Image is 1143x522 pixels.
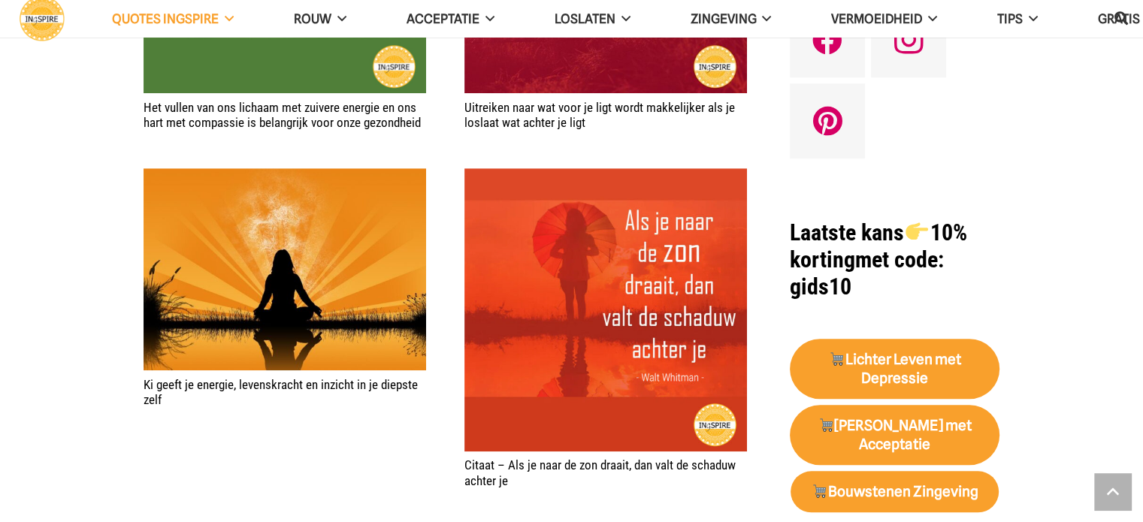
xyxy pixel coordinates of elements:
img: Positieve spreuk: Als je naar de zon draait, dan valt de schaduw achter je [464,168,747,451]
a: Het vullen van ons lichaam met zuivere energie en ons hart met compassie is belangrijk voor onze ... [144,100,421,130]
span: TIPS [997,11,1023,26]
strong: [PERSON_NAME] met Acceptatie [818,417,972,453]
a: Terug naar top [1094,473,1132,511]
img: Ki / Qi: levensenergie levenskracht ingespire [144,168,426,370]
a: Uitreiken naar wat voor je ligt wordt makkelijker als je loslaat wat achter je ligt [464,100,735,130]
a: 🛒[PERSON_NAME] met Acceptatie [790,405,999,465]
span: Zingeving [690,11,756,26]
strong: Lichter Leven met Depressie [829,351,961,387]
strong: Bouwstenen Zingeving [812,483,978,500]
strong: Laatste kans 10% korting [790,219,966,273]
a: Pinterest [790,83,865,158]
span: Acceptatie [407,11,479,26]
a: Ki geeft je energie, levenskracht en inzicht in je diepste zelf [144,170,426,185]
img: 🛒 [819,418,833,432]
a: Ki geeft je energie, levenskracht en inzicht in je diepste zelf [144,377,418,407]
img: 👉 [906,220,928,243]
h1: met code: gids10 [790,219,999,300]
a: Citaat – Als je naar de zon draait, dan valt de schaduw achter je [464,457,736,487]
span: VERMOEIDHEID [831,11,922,26]
a: Citaat – Als je naar de zon draait, dan valt de schaduw achter je [464,170,747,185]
img: 🛒 [812,484,827,498]
a: 🛒Bouwstenen Zingeving [791,471,999,512]
span: GRATIS [1098,11,1140,26]
a: 🛒Lichter Leven met Depressie [790,339,999,399]
span: QUOTES INGSPIRE [112,11,219,26]
img: 🛒 [830,352,844,366]
span: Loslaten [555,11,615,26]
a: Zoeken [1106,1,1136,37]
span: ROUW [294,11,331,26]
